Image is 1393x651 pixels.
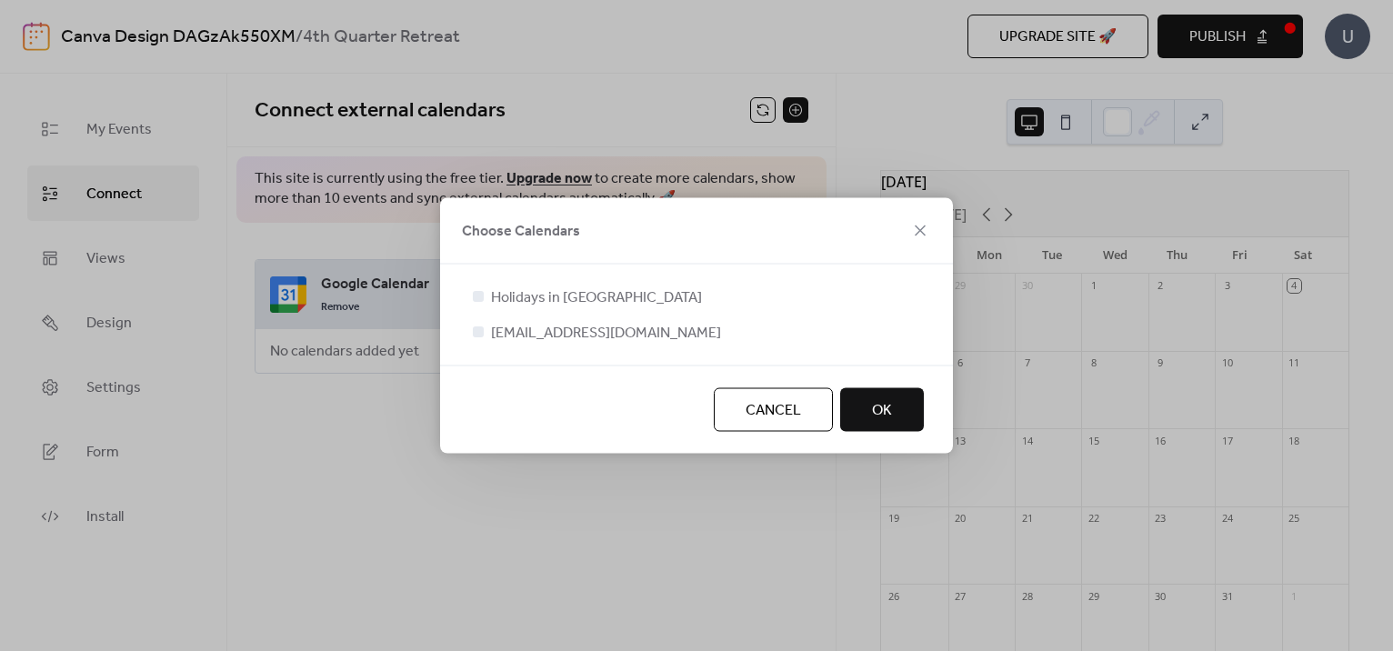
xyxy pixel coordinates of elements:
[491,323,721,345] span: [EMAIL_ADDRESS][DOMAIN_NAME]
[872,400,892,422] span: OK
[714,388,833,432] button: Cancel
[746,400,801,422] span: Cancel
[491,287,702,309] span: Holidays in [GEOGRAPHIC_DATA]
[840,388,924,432] button: OK
[462,221,580,243] span: Choose Calendars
